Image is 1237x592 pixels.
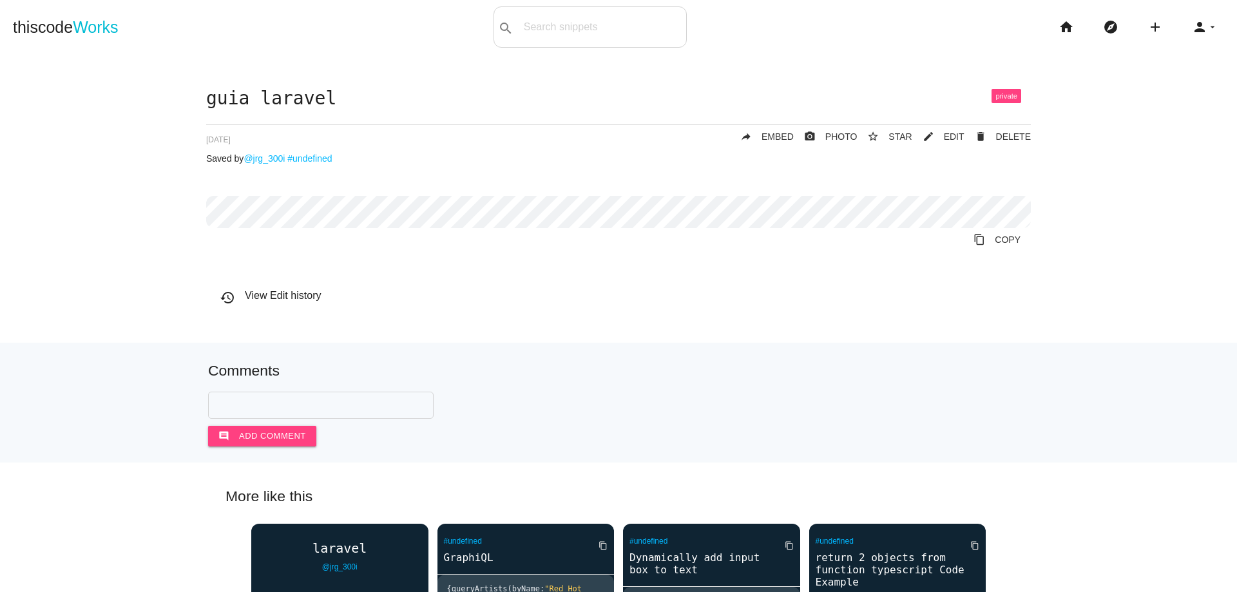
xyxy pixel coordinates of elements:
[220,290,235,305] i: history
[599,534,608,557] i: content_copy
[244,153,285,164] a: @jrg_300i
[996,131,1031,142] span: DELETE
[498,8,513,49] i: search
[1059,6,1074,48] i: home
[825,131,858,142] span: PHOTO
[623,550,800,577] a: Dynamically add input box to text
[973,228,985,251] i: content_copy
[785,534,794,557] i: content_copy
[287,153,332,164] a: #undefined
[218,426,229,446] i: comment
[206,135,231,144] span: [DATE]
[923,125,934,148] i: mode_edit
[322,562,358,571] a: @jrg_300i
[809,550,986,589] a: return 2 objects from function typescript Code Example
[888,131,912,142] span: STAR
[208,426,316,446] button: commentAdd comment
[867,125,879,148] i: star_border
[944,131,964,142] span: EDIT
[1103,6,1118,48] i: explore
[437,550,615,565] a: GraphiQL
[804,125,816,148] i: photo_camera
[206,488,1031,504] h5: More like this
[794,125,858,148] a: photo_cameraPHOTO
[206,89,1031,109] h1: guia laravel
[494,7,517,47] button: search
[220,290,1031,301] h6: View Edit history
[13,6,119,48] a: thiscodeWorks
[517,14,686,41] input: Search snippets
[975,125,986,148] i: delete
[629,537,667,546] a: #undefined
[1147,6,1163,48] i: add
[740,125,752,148] i: reply
[1192,6,1207,48] i: person
[730,125,794,148] a: replyEMBED
[774,534,794,557] a: Copy to Clipboard
[208,363,1029,379] h5: Comments
[912,125,964,148] a: mode_editEDIT
[816,537,854,546] a: #undefined
[251,541,428,555] a: laravel
[963,228,1031,251] a: Copy to Clipboard
[964,125,1031,148] a: Delete Post
[73,18,118,36] span: Works
[970,534,979,557] i: content_copy
[1207,6,1218,48] i: arrow_drop_down
[960,534,979,557] a: Copy to Clipboard
[588,534,608,557] a: Copy to Clipboard
[857,125,912,148] button: star_borderSTAR
[762,131,794,142] span: EMBED
[206,153,1031,164] p: Saved by
[444,537,482,546] a: #undefined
